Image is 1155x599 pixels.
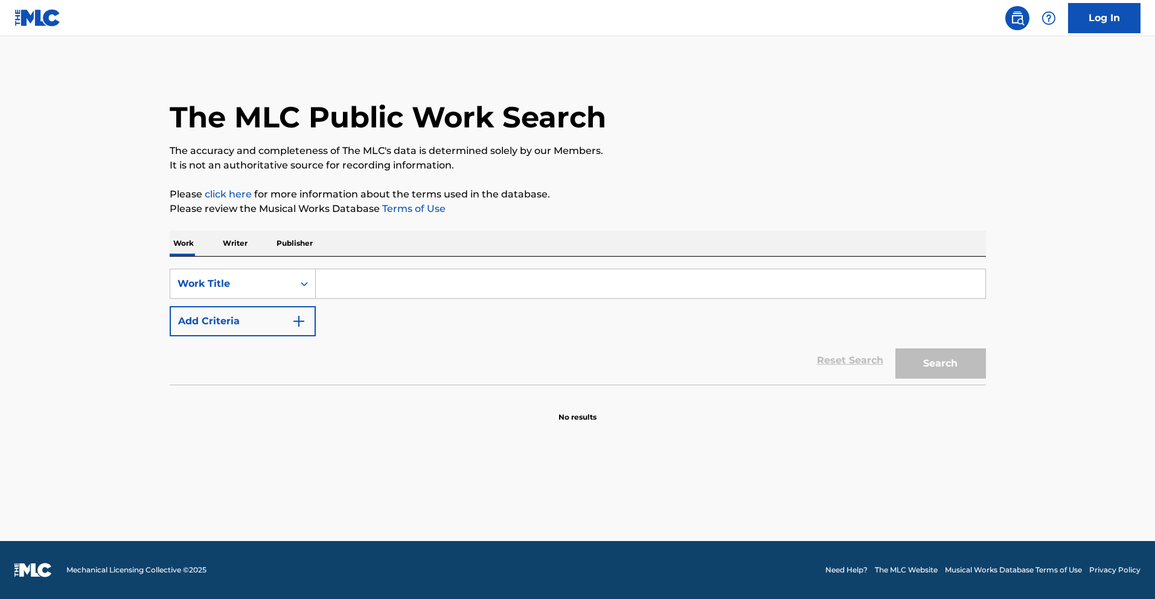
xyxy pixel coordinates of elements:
[170,231,197,256] p: Work
[178,277,286,291] div: Work Title
[1005,6,1029,30] a: Public Search
[170,144,986,158] p: The accuracy and completeness of The MLC's data is determined solely by our Members.
[380,203,446,214] a: Terms of Use
[170,269,986,385] form: Search Form
[205,188,252,200] a: click here
[66,565,206,575] span: Mechanical Licensing Collective © 2025
[170,187,986,202] p: Please for more information about the terms used in the database.
[1089,565,1141,575] a: Privacy Policy
[1010,11,1025,25] img: search
[825,565,868,575] a: Need Help?
[170,99,606,135] h1: The MLC Public Work Search
[558,397,597,423] p: No results
[1068,3,1141,33] a: Log In
[292,314,306,328] img: 9d2ae6d4665cec9f34b9.svg
[170,306,316,336] button: Add Criteria
[1041,11,1056,25] img: help
[170,202,986,216] p: Please review the Musical Works Database
[273,231,316,256] p: Publisher
[1095,541,1155,599] iframe: Chat Widget
[1037,6,1061,30] div: Help
[875,565,938,575] a: The MLC Website
[170,158,986,173] p: It is not an authoritative source for recording information.
[14,563,52,577] img: logo
[219,231,251,256] p: Writer
[14,9,61,27] img: MLC Logo
[945,565,1082,575] a: Musical Works Database Terms of Use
